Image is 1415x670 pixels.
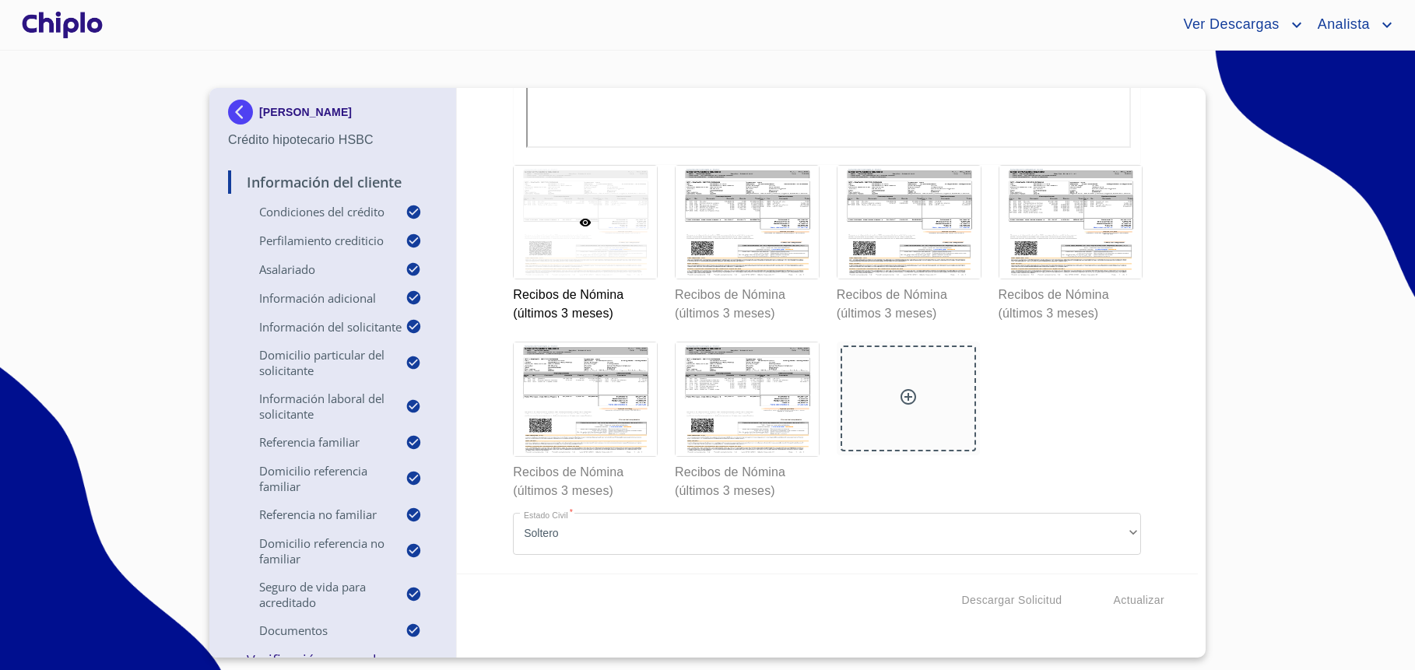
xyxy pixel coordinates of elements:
img: Recibos de Nómina (últimos 3 meses) [514,342,657,455]
p: Asalariado [228,261,406,277]
p: Condiciones del Crédito [228,204,406,219]
span: Analista [1306,12,1378,37]
div: Soltero [513,513,1141,555]
p: Información del Solicitante [228,319,406,335]
p: Domicilio Particular del Solicitante [228,347,406,378]
button: Actualizar [1108,586,1171,615]
p: Seguro de Vida para Acreditado [228,579,406,610]
p: Recibos de Nómina (últimos 3 meses) [837,279,980,323]
img: Recibos de Nómina (últimos 3 meses) [837,166,981,279]
p: Verificación General [228,651,437,669]
button: account of current user [1306,12,1396,37]
p: Domicilio Referencia Familiar [228,463,406,494]
span: Actualizar [1114,591,1164,610]
p: Documentos [228,623,406,638]
p: Crédito hipotecario HSBC [228,131,437,149]
button: Descargar Solicitud [956,586,1069,615]
p: Referencia Familiar [228,434,406,450]
p: Recibos de Nómina (últimos 3 meses) [675,279,818,323]
p: Información adicional [228,290,406,306]
p: Referencia No Familiar [228,507,406,522]
img: Recibos de Nómina (últimos 3 meses) [676,166,819,279]
p: Recibos de Nómina (últimos 3 meses) [513,457,656,500]
span: Descargar Solicitud [962,591,1062,610]
img: Docupass spot blue [228,100,259,125]
p: Perfilamiento crediticio [228,233,406,248]
button: account of current user [1171,12,1305,37]
img: Recibos de Nómina (últimos 3 meses) [999,166,1143,279]
div: [PERSON_NAME] [228,100,437,131]
p: Domicilio Referencia No Familiar [228,535,406,567]
p: Recibos de Nómina (últimos 3 meses) [513,279,656,323]
p: Información del Cliente [228,173,437,191]
img: Recibos de Nómina (últimos 3 meses) [676,342,819,455]
p: Recibos de Nómina (últimos 3 meses) [999,279,1142,323]
span: Ver Descargas [1171,12,1287,37]
p: Recibos de Nómina (últimos 3 meses) [675,457,818,500]
p: [PERSON_NAME] [259,106,352,118]
p: Información Laboral del Solicitante [228,391,406,422]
